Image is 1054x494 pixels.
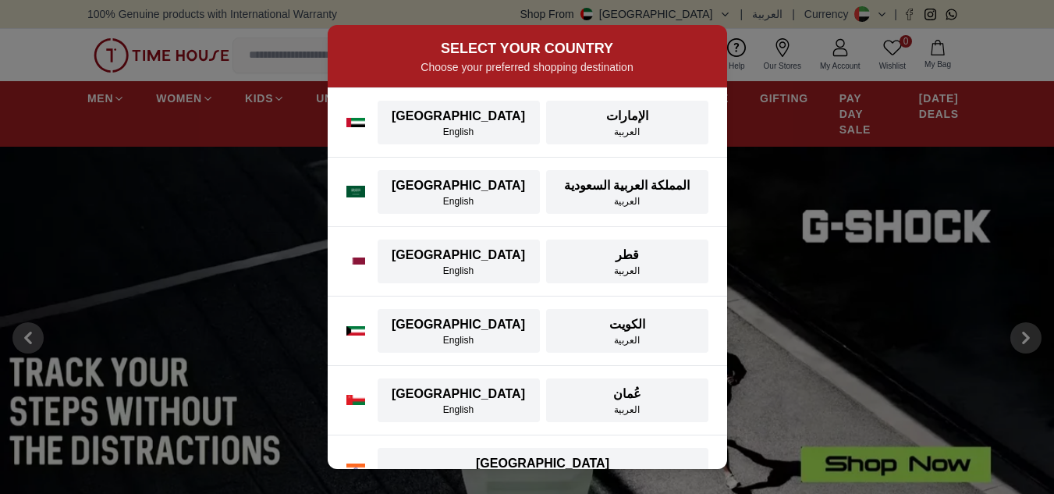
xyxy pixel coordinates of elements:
div: العربية [555,334,699,347]
div: [GEOGRAPHIC_DATA] [387,176,531,195]
p: Choose your preferred shopping destination [346,59,708,75]
img: UAE flag [346,118,365,127]
button: [GEOGRAPHIC_DATA]English [378,309,540,353]
div: الكويت [555,315,699,334]
button: الإماراتالعربية [546,101,708,144]
div: قطر [555,246,699,265]
button: [GEOGRAPHIC_DATA]English [378,378,540,422]
div: العربية [555,195,699,208]
div: العربية [555,126,699,138]
div: العربية [555,265,699,277]
button: قطرالعربية [546,240,708,283]
div: English [387,195,531,208]
img: India flag [346,464,365,476]
div: English [387,265,531,277]
div: الإمارات [555,107,699,126]
div: English [387,403,531,416]
button: عُمانالعربية [546,378,708,422]
div: [GEOGRAPHIC_DATA] [387,246,531,265]
button: [GEOGRAPHIC_DATA]English [378,170,540,214]
div: English [387,126,531,138]
div: المملكة العربية السعودية [555,176,699,195]
img: Oman flag [346,395,365,405]
button: [GEOGRAPHIC_DATA]English [378,240,540,283]
div: العربية [555,403,699,416]
h2: SELECT YOUR COUNTRY [346,37,708,59]
div: [GEOGRAPHIC_DATA] [387,385,531,403]
div: [GEOGRAPHIC_DATA] [387,315,531,334]
button: المملكة العربية السعوديةالعربية [546,170,708,214]
div: عُمان [555,385,699,403]
div: [GEOGRAPHIC_DATA] [387,107,531,126]
img: Kuwait flag [346,326,365,336]
button: الكويتالعربية [546,309,708,353]
button: [GEOGRAPHIC_DATA] [378,448,708,492]
div: [GEOGRAPHIC_DATA] [387,454,699,473]
img: Saudi Arabia flag [346,186,365,198]
div: English [387,334,531,347]
img: Qatar flag [346,258,365,265]
button: [GEOGRAPHIC_DATA]English [378,101,540,144]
